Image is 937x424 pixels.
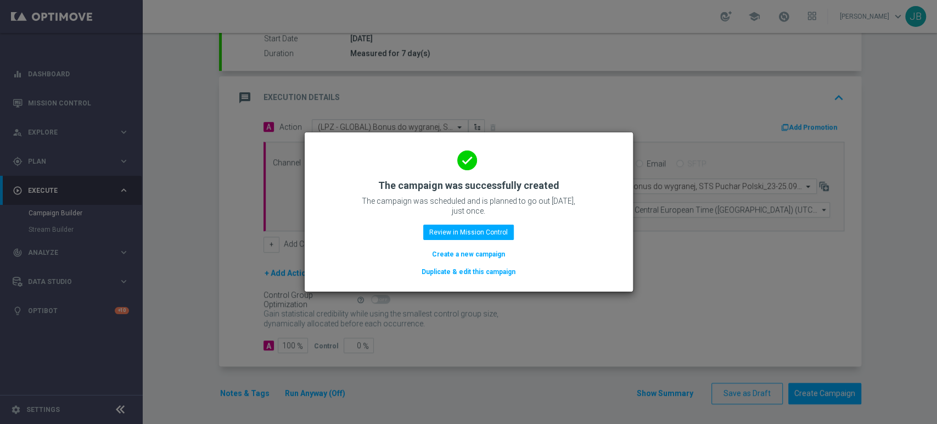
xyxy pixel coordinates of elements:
[359,196,579,216] p: The campaign was scheduled and is planned to go out [DATE], just once.
[457,150,477,170] i: done
[378,179,559,192] h2: The campaign was successfully created
[420,266,517,278] button: Duplicate & edit this campaign
[423,225,514,240] button: Review in Mission Control
[431,248,506,260] button: Create a new campaign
